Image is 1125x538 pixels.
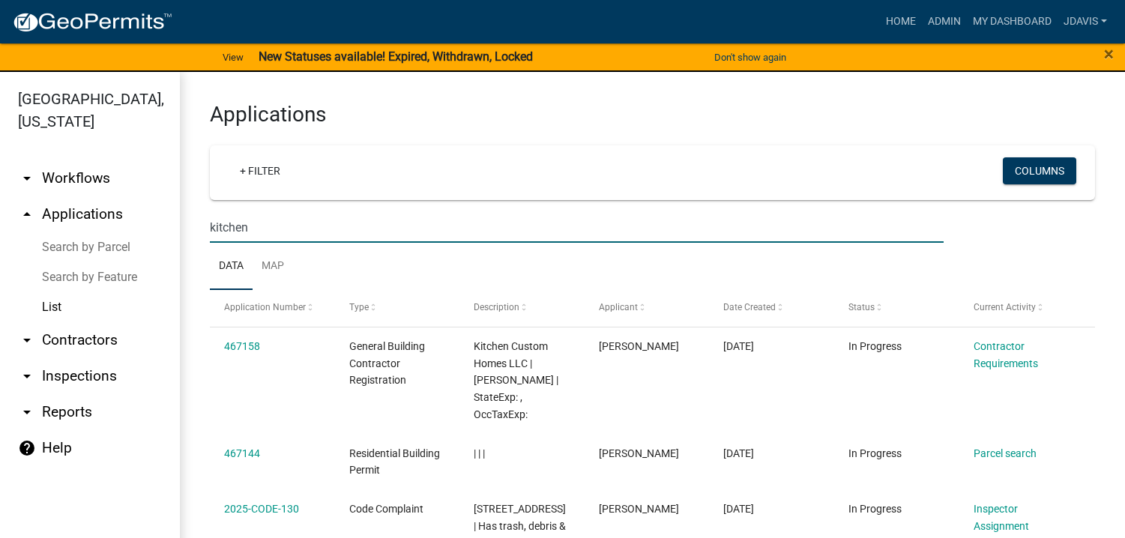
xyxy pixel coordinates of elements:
h3: Applications [210,102,1095,127]
span: Applicant [599,302,638,312]
span: Stephanie Morris [599,503,679,515]
a: 2025-CODE-130 [224,503,299,515]
a: Data [210,243,253,291]
button: Close [1104,45,1114,63]
span: Application Number [224,302,306,312]
span: Current Activity [974,302,1036,312]
datatable-header-cell: Applicant [585,290,710,326]
datatable-header-cell: Date Created [709,290,834,326]
span: In Progress [848,503,902,515]
button: Don't show again [708,45,792,70]
span: Status [848,302,875,312]
a: My Dashboard [967,7,1058,36]
button: Columns [1003,157,1076,184]
input: Search for applications [210,212,944,243]
a: 467144 [224,447,260,459]
span: General Building Contractor Registration [349,340,425,387]
span: Kitchen Custom Homes LLC | Stephen Kitchen | StateExp: , OccTaxExp: [474,340,558,420]
datatable-header-cell: Status [834,290,959,326]
a: Home [880,7,922,36]
i: help [18,439,36,457]
a: Inspector Assignment [974,503,1029,532]
i: arrow_drop_down [18,331,36,349]
span: 08/21/2025 [723,340,754,352]
datatable-header-cell: Current Activity [959,290,1084,326]
a: jdavis [1058,7,1113,36]
strong: New Statuses available! Expired, Withdrawn, Locked [259,49,533,64]
span: Description [474,302,519,312]
datatable-header-cell: Type [335,290,460,326]
a: Map [253,243,293,291]
span: × [1104,43,1114,64]
span: Residential Building Permit [349,447,440,477]
a: Parcel search [974,447,1037,459]
span: 08/21/2025 [723,447,754,459]
i: arrow_drop_down [18,367,36,385]
i: arrow_drop_down [18,403,36,421]
span: Robert Harris [599,447,679,459]
span: In Progress [848,340,902,352]
span: Code Complaint [349,503,423,515]
a: View [217,45,250,70]
a: Contractor Requirements [974,340,1038,369]
i: arrow_drop_up [18,205,36,223]
span: Stephen Kitchen [599,340,679,352]
i: arrow_drop_down [18,169,36,187]
a: 467158 [224,340,260,352]
a: Admin [922,7,967,36]
datatable-header-cell: Application Number [210,290,335,326]
span: Date Created [723,302,776,312]
span: In Progress [848,447,902,459]
datatable-header-cell: Description [459,290,585,326]
span: 08/21/2025 [723,503,754,515]
a: + Filter [228,157,292,184]
span: Type [349,302,369,312]
span: | | | [474,447,485,459]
